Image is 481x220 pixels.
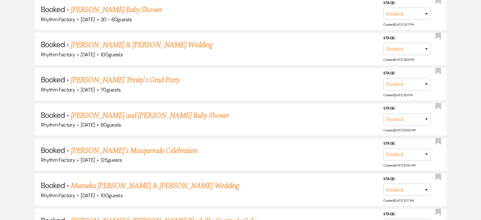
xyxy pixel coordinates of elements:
label: Stage: [383,211,431,218]
span: [DATE] [81,86,95,93]
a: [PERSON_NAME]'s Masquerade Celebration [71,145,198,156]
span: 125 guests [101,157,122,163]
span: Booked [41,145,65,155]
label: Stage: [383,140,431,147]
span: Booked [41,110,65,120]
span: Booked [41,40,65,49]
span: Rhythm Factory [41,122,75,128]
span: 100 guests [101,51,123,58]
span: Created: [DATE] 9:56 PM [383,58,414,62]
a: [PERSON_NAME] Trinity's Grad Party [71,74,180,86]
a: [PERSON_NAME] Baby Shower [71,4,162,16]
span: Created: [DATE] 5:37 PM [383,22,414,27]
span: Created: [DATE] 1:01 PM [383,93,412,97]
a: [PERSON_NAME] and [PERSON_NAME] Baby Shower [71,110,229,121]
span: 60 guests [101,122,121,128]
span: Booked [41,75,65,85]
a: Murneka [PERSON_NAME] & [PERSON_NAME] Wedding [71,180,239,192]
span: Rhythm Factory [41,51,75,58]
span: [DATE] [81,157,95,163]
a: [PERSON_NAME] & [PERSON_NAME] Wedding [71,39,213,51]
span: [DATE] [81,51,95,58]
span: 30 - 60 guests [101,16,132,23]
label: Stage: [383,70,431,77]
span: [DATE] [81,122,95,128]
span: Booked [41,180,65,190]
span: Rhythm Factory [41,16,75,23]
span: Rhythm Factory [41,157,75,163]
label: Stage: [383,105,431,112]
span: Created: [DATE] 10:04 PM [383,128,415,132]
label: Stage: [383,35,431,42]
span: 70 guests [101,86,121,93]
span: [DATE] [81,16,95,23]
label: Stage: [383,175,431,182]
span: Created: [DATE] 11:27 AM [383,198,414,203]
span: Rhythm Factory [41,86,75,93]
span: Booked [41,4,65,14]
span: Rhythm Factory [41,192,75,199]
span: 100 guests [101,192,123,199]
span: Created: [DATE] 10:55 AM [383,163,415,167]
span: [DATE] [81,192,95,199]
